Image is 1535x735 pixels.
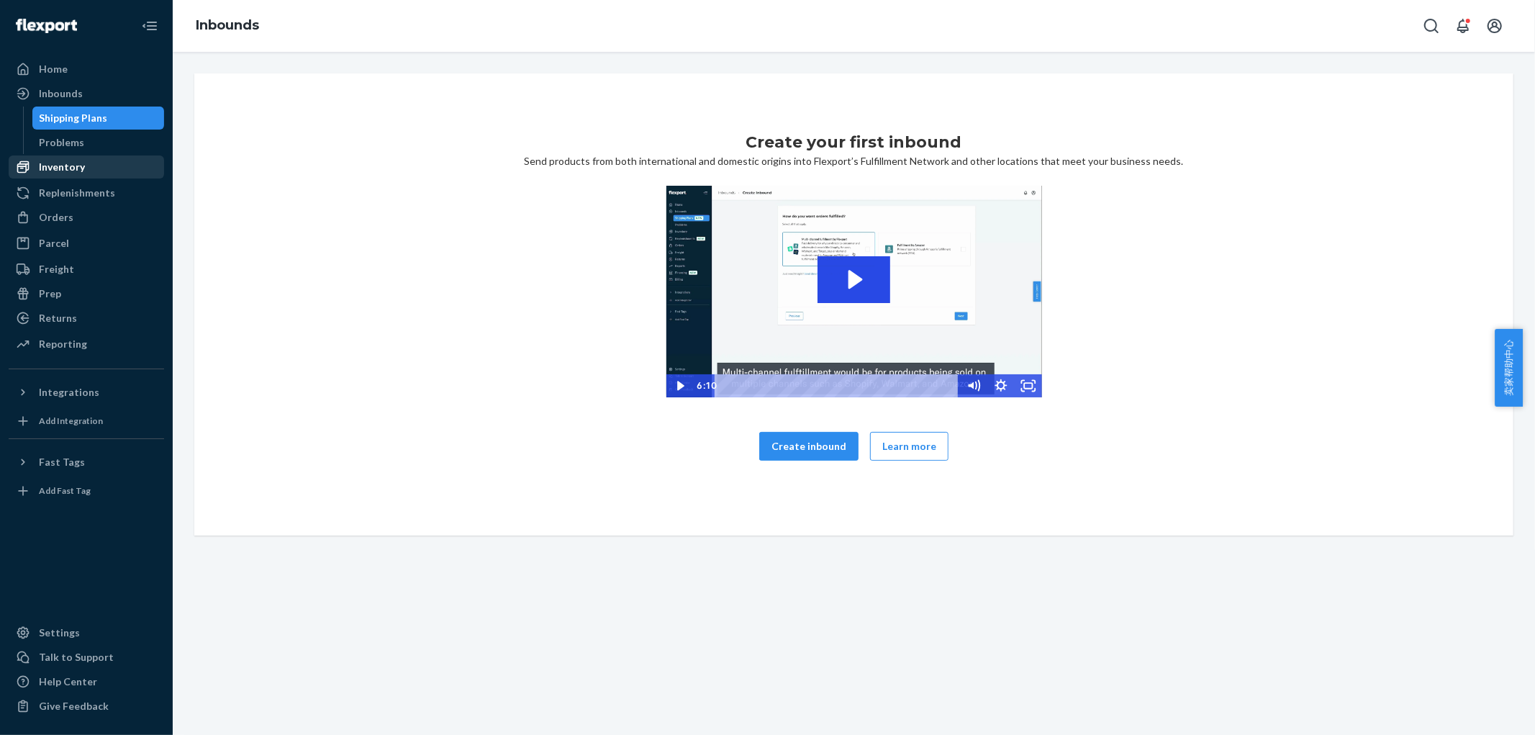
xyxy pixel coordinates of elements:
a: Replenishments [9,181,164,204]
button: Mute [960,374,987,397]
button: Give Feedback [9,695,164,718]
div: Help Center [39,675,97,689]
a: Inbounds [196,17,259,33]
div: Playbar [725,374,953,397]
a: Parcel [9,232,164,255]
a: Add Fast Tag [9,479,164,502]
div: Inbounds [39,86,83,101]
div: Integrations [39,385,99,400]
button: Open notifications [1449,12,1477,40]
button: Fast Tags [9,451,164,474]
a: Inbounds [9,82,164,105]
div: Freight [39,262,74,276]
h1: Create your first inbound [746,131,962,154]
button: Open Search Box [1417,12,1446,40]
div: Inventory [39,160,85,174]
a: Freight [9,258,164,281]
div: Problems [40,135,85,150]
button: Create inbound [759,432,859,461]
button: Close Navigation [135,12,164,40]
button: 卖家帮助中心 [1495,329,1523,407]
img: Video Thumbnail [666,186,1042,397]
div: Returns [39,311,77,325]
div: Talk to Support [39,650,114,664]
div: Shipping Plans [40,111,108,125]
button: Open account menu [1480,12,1509,40]
a: Problems [32,131,165,154]
a: Shipping Plans [32,107,165,130]
div: Add Integration [39,415,103,427]
div: Settings [39,626,80,640]
div: Add Fast Tag [39,484,91,497]
a: Reporting [9,333,164,356]
div: Parcel [39,236,69,251]
div: Replenishments [39,186,115,200]
ol: breadcrumbs [184,5,271,47]
div: Home [39,62,68,76]
button: Learn more [870,432,948,461]
div: Send products from both international and domestic origins into Flexport’s Fulfillment Network an... [206,131,1502,478]
a: Home [9,58,164,81]
a: Inventory [9,155,164,179]
button: Fullscreen [1015,374,1042,397]
a: Add Integration [9,410,164,433]
a: Settings [9,621,164,644]
a: Returns [9,307,164,330]
div: Fast Tags [39,455,85,469]
a: Prep [9,282,164,305]
button: Show settings menu [987,374,1015,397]
div: Prep [39,287,61,301]
a: Orders [9,206,164,229]
button: Play Video [666,374,694,397]
button: Play Video: 2023-09-11_Flexport_Inbounds_HighRes [818,256,891,303]
button: Integrations [9,381,164,404]
a: Help Center [9,670,164,693]
div: Reporting [39,337,87,351]
div: Give Feedback [39,699,109,713]
a: Talk to Support [9,646,164,669]
img: Flexport logo [16,19,77,33]
div: Orders [39,210,73,225]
